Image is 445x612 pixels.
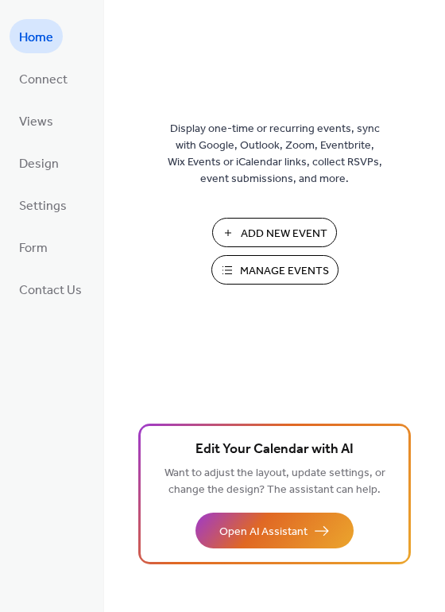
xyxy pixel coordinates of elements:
a: Views [10,103,63,138]
span: Want to adjust the layout, update settings, or change the design? The assistant can help. [164,463,385,501]
a: Settings [10,188,76,222]
span: Open AI Assistant [219,524,308,540]
span: Contact Us [19,278,82,303]
span: Settings [19,194,67,219]
span: Views [19,110,53,134]
a: Home [10,19,63,53]
a: Form [10,230,57,264]
span: Manage Events [240,263,329,280]
a: Connect [10,61,77,95]
span: Design [19,152,59,176]
span: Connect [19,68,68,92]
button: Add New Event [212,218,337,247]
span: Display one-time or recurring events, sync with Google, Outlook, Zoom, Eventbrite, Wix Events or ... [168,121,382,188]
a: Contact Us [10,272,91,306]
span: Edit Your Calendar with AI [195,439,354,461]
button: Manage Events [211,255,339,285]
button: Open AI Assistant [195,513,354,548]
a: Design [10,145,68,180]
span: Form [19,236,48,261]
span: Home [19,25,53,50]
span: Add New Event [241,226,327,242]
